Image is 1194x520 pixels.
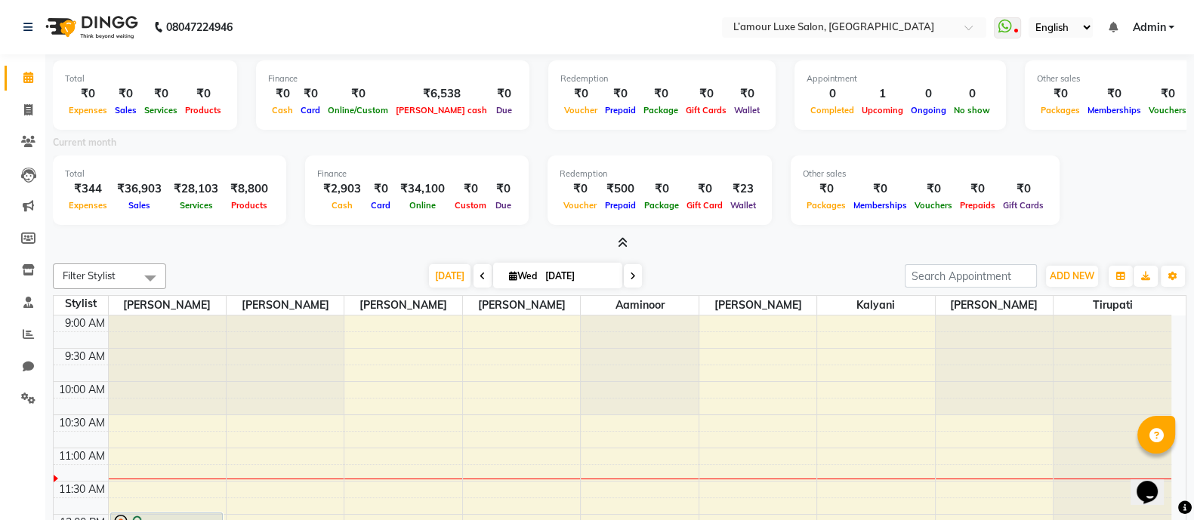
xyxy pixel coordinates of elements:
[63,269,116,282] span: Filter Stylist
[858,105,907,115] span: Upcoming
[850,180,911,198] div: ₹0
[324,85,392,103] div: ₹0
[227,200,271,211] span: Products
[429,264,471,288] span: [DATE]
[956,200,999,211] span: Prepaids
[807,72,994,85] div: Appointment
[268,72,517,85] div: Finance
[1145,85,1190,103] div: ₹0
[803,168,1047,180] div: Other sales
[392,85,491,103] div: ₹6,538
[39,6,142,48] img: logo
[1132,20,1165,35] span: Admin
[1054,296,1171,315] span: Tirupati
[560,168,760,180] div: Redemption
[492,105,516,115] span: Due
[268,105,297,115] span: Cash
[1084,105,1145,115] span: Memberships
[907,105,950,115] span: Ongoing
[297,85,324,103] div: ₹0
[560,85,601,103] div: ₹0
[560,200,600,211] span: Voucher
[181,85,225,103] div: ₹0
[560,180,600,198] div: ₹0
[140,105,181,115] span: Services
[65,72,225,85] div: Total
[181,105,225,115] span: Products
[581,296,698,315] span: Aaminoor
[125,200,154,211] span: Sales
[601,85,640,103] div: ₹0
[682,85,730,103] div: ₹0
[1037,85,1084,103] div: ₹0
[905,264,1037,288] input: Search Appointment
[176,200,217,211] span: Services
[268,85,297,103] div: ₹0
[601,105,640,115] span: Prepaid
[56,448,108,464] div: 11:00 AM
[54,296,108,312] div: Stylist
[1046,266,1098,287] button: ADD NEW
[683,200,727,211] span: Gift Card
[911,200,956,211] span: Vouchers
[1131,460,1179,505] iframe: chat widget
[65,105,111,115] span: Expenses
[317,168,517,180] div: Finance
[451,180,490,198] div: ₹0
[490,180,517,198] div: ₹0
[1050,270,1094,282] span: ADD NEW
[111,180,168,198] div: ₹36,903
[730,105,764,115] span: Wallet
[111,105,140,115] span: Sales
[140,85,181,103] div: ₹0
[224,180,274,198] div: ₹8,800
[682,105,730,115] span: Gift Cards
[541,265,616,288] input: 2025-09-03
[451,200,490,211] span: Custom
[999,200,1047,211] span: Gift Cards
[803,180,850,198] div: ₹0
[640,105,682,115] span: Package
[62,315,108,331] div: 9:00 AM
[344,296,461,315] span: [PERSON_NAME]
[109,296,226,315] span: [PERSON_NAME]
[907,85,950,103] div: 0
[730,85,764,103] div: ₹0
[699,296,816,315] span: [PERSON_NAME]
[62,349,108,365] div: 9:30 AM
[999,180,1047,198] div: ₹0
[324,105,392,115] span: Online/Custom
[727,200,760,211] span: Wallet
[1145,105,1190,115] span: Vouchers
[227,296,344,315] span: [PERSON_NAME]
[53,136,116,149] label: Current month
[168,180,224,198] div: ₹28,103
[166,6,233,48] b: 08047224946
[727,180,760,198] div: ₹23
[803,200,850,211] span: Packages
[317,180,367,198] div: ₹2,903
[640,180,683,198] div: ₹0
[491,85,517,103] div: ₹0
[65,168,274,180] div: Total
[367,180,394,198] div: ₹0
[560,105,601,115] span: Voucher
[956,180,999,198] div: ₹0
[640,85,682,103] div: ₹0
[505,270,541,282] span: Wed
[817,296,934,315] span: Kalyani
[392,105,491,115] span: [PERSON_NAME] cash
[850,200,911,211] span: Memberships
[1084,85,1145,103] div: ₹0
[807,85,858,103] div: 0
[807,105,858,115] span: Completed
[683,180,727,198] div: ₹0
[950,85,994,103] div: 0
[601,200,640,211] span: Prepaid
[297,105,324,115] span: Card
[328,200,356,211] span: Cash
[56,415,108,431] div: 10:30 AM
[65,200,111,211] span: Expenses
[111,85,140,103] div: ₹0
[65,85,111,103] div: ₹0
